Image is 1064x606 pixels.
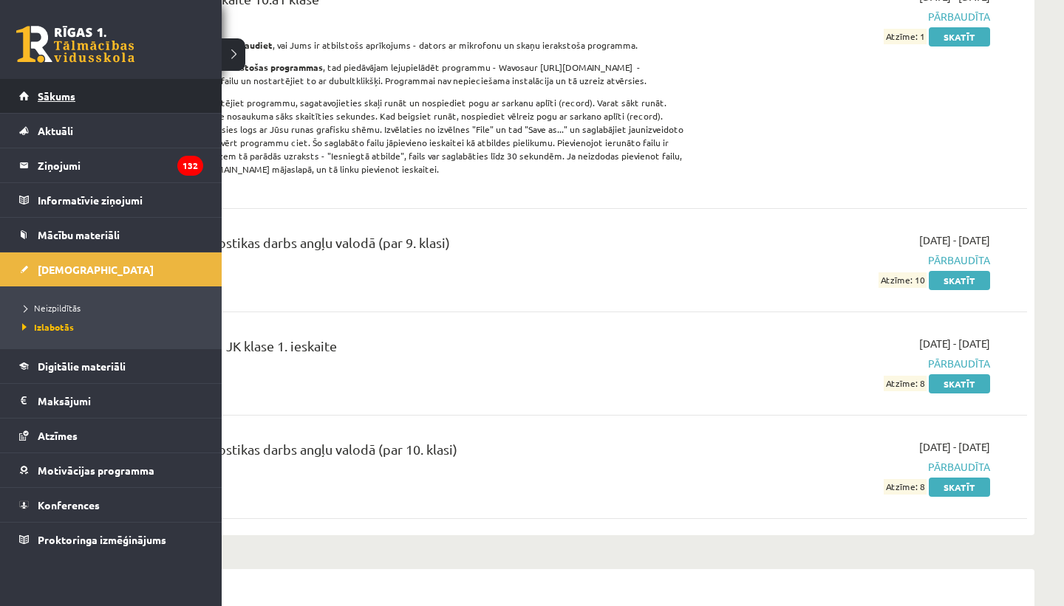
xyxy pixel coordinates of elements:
[18,320,207,334] a: Izlabotās
[19,384,203,418] a: Maksājumi
[16,26,134,63] a: Rīgas 1. Tālmācības vidusskola
[38,124,73,137] span: Aktuāli
[929,374,990,393] a: Skatīt
[919,233,990,248] span: [DATE] - [DATE]
[929,27,990,47] a: Skatīt
[38,228,120,241] span: Mācību materiāli
[38,359,126,373] span: Digitālie materiāli
[38,384,203,418] legend: Maksājumi
[929,271,990,290] a: Skatīt
[19,183,203,217] a: Informatīvie ziņojumi
[38,89,75,103] span: Sākums
[884,479,927,495] span: Atzīme: 8
[18,302,81,314] span: Neizpildītās
[712,252,990,268] span: Pārbaudīta
[19,349,203,383] a: Digitālie materiāli
[38,183,203,217] legend: Informatīvie ziņojumi
[38,533,166,546] span: Proktoringa izmēģinājums
[919,439,990,455] span: [DATE] - [DATE]
[111,336,689,363] div: Angļu valoda 11.a1 JK klase 1. ieskaite
[38,498,100,512] span: Konferences
[19,114,203,148] a: Aktuāli
[19,79,203,113] a: Sākums
[19,523,203,557] a: Proktoringa izmēģinājums
[712,459,990,475] span: Pārbaudīta
[111,439,689,466] div: 11.a1 klases diagnostikas darbs angļu valodā (par 10. klasi)
[879,272,927,288] span: Atzīme: 10
[19,488,203,522] a: Konferences
[111,96,689,176] p: Startējiet programmu, sagatavojieties skaļi runāt un nospiediet pogu ar sarkanu aplīti (record). ...
[111,61,689,87] p: , tad piedāvājam lejupielādēt programmu - Wavosaur [URL][DOMAIN_NAME] - Lejuplādējiet programmas ...
[712,356,990,371] span: Pārbaudīta
[18,301,207,314] a: Neizpildītās
[38,464,154,477] span: Motivācijas programma
[38,148,203,182] legend: Ziņojumi
[19,453,203,487] a: Motivācijas programma
[38,263,154,276] span: [DEMOGRAPHIC_DATA]
[111,38,689,52] p: , vai Jums ir atbilstošs aprīkojums - dators ar mikrofonu un skaņu ierakstoša programma.
[111,233,689,260] div: 10.a1 klases diagnostikas darbs angļu valodā (par 9. klasi)
[884,376,927,391] span: Atzīme: 8
[19,148,203,182] a: Ziņojumi132
[18,321,74,333] span: Izlabotās
[19,252,203,286] a: [DEMOGRAPHIC_DATA]
[177,156,203,176] i: 132
[111,16,689,30] p: Ieskaite jāpilda mutiski.
[19,218,203,252] a: Mācību materiāli
[712,9,990,24] span: Pārbaudīta
[38,429,78,442] span: Atzīmes
[884,29,927,44] span: Atzīme: 1
[919,336,990,351] span: [DATE] - [DATE]
[19,419,203,452] a: Atzīmes
[929,478,990,497] a: Skatīt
